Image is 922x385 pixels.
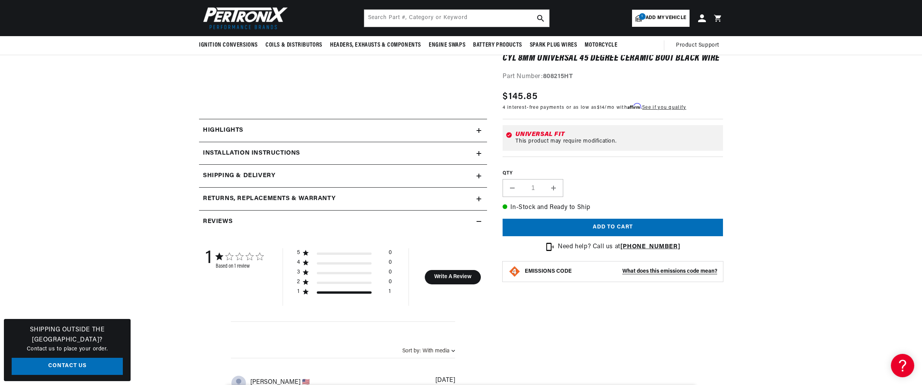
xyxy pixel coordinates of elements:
[297,269,300,276] div: 3
[265,41,322,49] span: Coils & Distributors
[216,263,263,269] div: Based on 1 review
[12,358,123,375] a: Contact Us
[389,249,392,259] div: 0
[389,269,392,279] div: 0
[12,325,123,345] h3: Shipping Outside the [GEOGRAPHIC_DATA]?
[515,138,720,145] div: This product may require modification.
[532,10,549,27] button: search button
[326,36,425,54] summary: Headers, Exhausts & Components
[425,36,469,54] summary: Engine Swaps
[543,74,573,80] strong: 808215HT
[199,188,487,210] summary: Returns, Replacements & Warranty
[525,268,717,275] button: EMISSIONS CODEWhat does this emissions code mean?
[330,41,421,49] span: Headers, Exhausts & Components
[199,165,487,187] summary: Shipping & Delivery
[297,249,392,259] div: 5 star by 0 reviews
[435,377,455,383] div: [DATE]
[199,5,288,31] img: Pertronix
[642,105,686,110] a: See if you qualify - Learn more about Affirm Financing (opens in modal)
[508,266,521,278] img: Emissions code
[12,345,123,354] p: Contact us to place your order.
[297,259,392,269] div: 4 star by 0 reviews
[199,142,487,165] summary: Installation instructions
[402,348,421,354] span: Sort by:
[503,72,723,82] div: Part Number:
[297,279,392,288] div: 2 star by 0 reviews
[503,203,723,213] p: In-Stock and Ready to Ship
[622,269,717,275] strong: What does this emissions code mean?
[297,259,300,266] div: 4
[297,269,392,279] div: 3 star by 0 reviews
[597,105,605,110] span: $14
[203,194,335,204] h2: Returns, Replacements & Warranty
[525,269,572,275] strong: EMISSIONS CODE
[203,125,243,136] h2: Highlights
[632,10,690,27] a: 1Add my vehicle
[558,242,680,252] p: Need help? Call us at
[503,170,723,177] label: QTY
[389,288,391,298] div: 1
[203,171,275,181] h2: Shipping & Delivery
[297,279,300,286] div: 2
[503,47,723,63] h1: PerTronix 808215HT Flame-Thrower Spark Plug Wires 8 cyl 8mm Universal 45 Degree Ceramic Boot Blac...
[429,41,465,49] span: Engine Swaps
[205,248,212,269] div: 1
[620,244,680,250] a: [PHONE_NUMBER]
[676,36,723,55] summary: Product Support
[526,36,581,54] summary: Spark Plug Wires
[515,131,720,138] div: Universal Fit
[503,219,723,236] button: Add to cart
[585,41,617,49] span: Motorcycle
[199,119,487,142] summary: Highlights
[503,90,538,104] span: $145.85
[503,104,686,111] p: 4 interest-free payments or as low as /mo with .
[203,148,300,159] h2: Installation instructions
[297,288,392,298] div: 1 star by 1 reviews
[297,249,300,256] div: 5
[676,41,719,50] span: Product Support
[469,36,526,54] summary: Battery Products
[199,41,258,49] span: Ignition Conversions
[627,103,641,109] span: Affirm
[199,36,262,54] summary: Ignition Conversions
[199,211,487,233] summary: Reviews
[423,348,449,354] div: With media
[530,41,577,49] span: Spark Plug Wires
[203,217,232,227] h2: Reviews
[364,10,549,27] input: Search Part #, Category or Keyword
[402,348,455,354] button: Sort by:With media
[297,288,300,295] div: 1
[424,270,481,284] button: Write A Review
[639,13,646,20] span: 1
[262,36,326,54] summary: Coils & Distributors
[646,14,686,22] span: Add my vehicle
[473,41,522,49] span: Battery Products
[389,279,392,288] div: 0
[581,36,621,54] summary: Motorcycle
[389,259,392,269] div: 0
